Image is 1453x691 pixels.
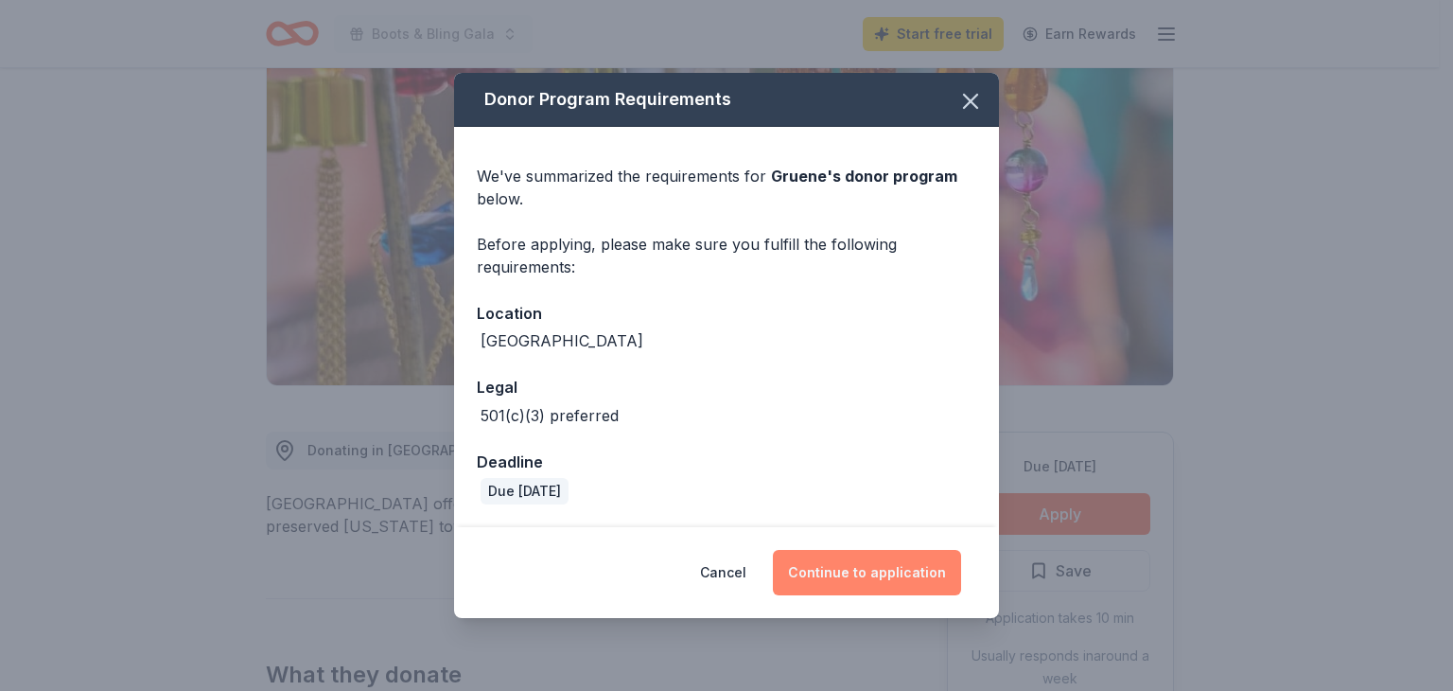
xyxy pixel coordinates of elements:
[477,301,976,326] div: Location
[454,73,999,127] div: Donor Program Requirements
[477,375,976,399] div: Legal
[477,450,976,474] div: Deadline
[773,550,961,595] button: Continue to application
[700,550,746,595] button: Cancel
[771,167,957,186] span: Gruene 's donor program
[481,478,569,505] div: Due [DATE]
[477,233,976,278] div: Before applying, please make sure you fulfill the following requirements:
[477,165,976,210] div: We've summarized the requirements for below.
[481,404,619,427] div: 501(c)(3) preferred
[481,329,643,352] div: [GEOGRAPHIC_DATA]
